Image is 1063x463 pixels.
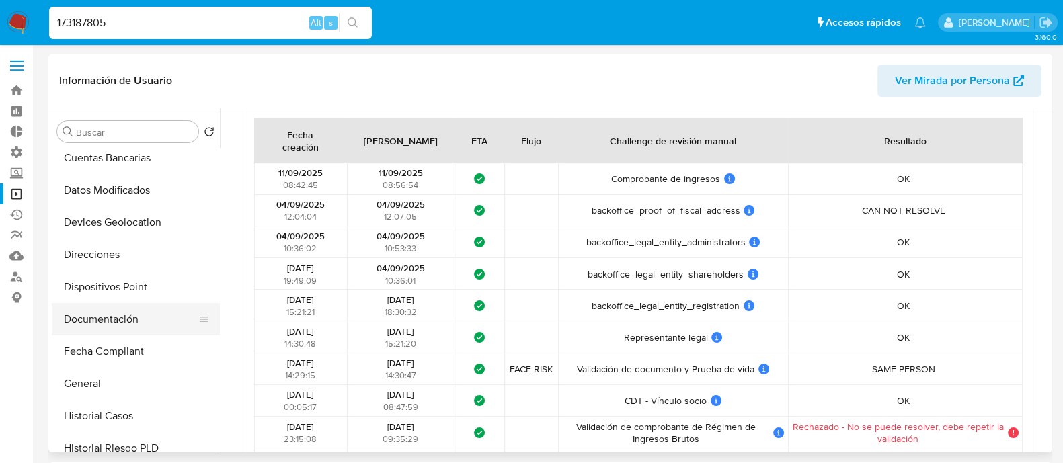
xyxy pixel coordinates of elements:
[52,400,220,432] button: Historial Casos
[52,271,220,303] button: Dispositivos Point
[914,17,926,28] a: Notificaciones
[311,16,321,29] span: Alt
[877,65,1041,97] button: Ver Mirada por Persona
[826,15,901,30] span: Accesos rápidos
[59,74,172,87] h1: Información de Usuario
[895,65,1010,97] span: Ver Mirada por Persona
[63,126,73,137] button: Buscar
[958,16,1034,29] p: yanina.loff@mercadolibre.com
[204,126,214,141] button: Volver al orden por defecto
[329,16,333,29] span: s
[52,174,220,206] button: Datos Modificados
[52,142,220,174] button: Cuentas Bancarias
[339,13,366,32] button: search-icon
[49,14,372,32] input: Buscar usuario o caso...
[52,303,209,335] button: Documentación
[52,239,220,271] button: Direcciones
[52,335,220,368] button: Fecha Compliant
[52,368,220,400] button: General
[52,206,220,239] button: Devices Geolocation
[1039,15,1053,30] a: Salir
[76,126,193,138] input: Buscar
